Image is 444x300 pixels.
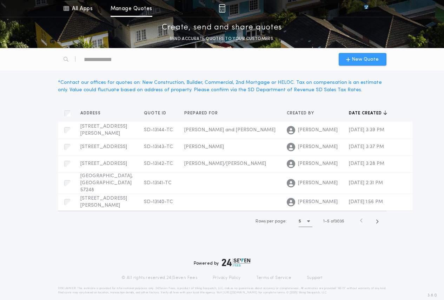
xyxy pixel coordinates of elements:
button: Address [80,110,106,117]
p: © All rights reserved. 24|Seven Fees [121,275,197,281]
span: 5 [327,219,330,224]
span: [DATE] 3:37 PM [349,144,384,149]
p: DISCLAIMER: This estimate is provided for informational purposes only. 24|Seven Fees, a product o... [58,286,386,295]
span: [DATE] 1:56 PM [349,199,383,205]
span: [GEOGRAPHIC_DATA], [GEOGRAPHIC_DATA] 57248 [80,173,133,193]
button: Date created [349,110,387,117]
span: [DATE] 3:28 PM [349,161,384,166]
span: 1 [323,219,325,224]
span: Prepared for [184,111,219,116]
span: SD-13142-TC [144,161,173,166]
button: 5 [299,216,312,227]
a: Terms of Service [256,275,291,281]
span: SD-13141-TC [144,180,172,186]
span: [PERSON_NAME] and [PERSON_NAME] [184,127,276,133]
span: [PERSON_NAME] [298,127,338,134]
span: Quote ID [144,111,168,116]
p: Create, send and share quotes [162,22,282,33]
span: Rows per page: [256,219,287,224]
span: Address [80,111,102,116]
span: [PERSON_NAME] [298,144,338,151]
a: Privacy Policy [213,275,241,281]
button: Created by [287,110,319,117]
span: [DATE] 3:39 PM [349,127,384,133]
span: [STREET_ADDRESS] [80,161,127,166]
span: [PERSON_NAME] [184,144,224,149]
span: [STREET_ADDRESS] [80,144,127,149]
div: Powered by [194,258,251,267]
a: Support [307,275,323,281]
img: img [219,4,225,13]
p: SEND ACCURATE QUOTES TO YOUR CUSTOMERS. [170,35,274,42]
div: * Contact our offices for quotes on: New Construction, Builder, Commercial, 2nd Mortgage or HELOC... [58,79,386,94]
span: [STREET_ADDRESS][PERSON_NAME] [80,196,127,208]
span: Date created [349,111,383,116]
h1: 5 [299,218,301,225]
span: Created by [287,111,316,116]
span: SD-13140-TC [144,199,173,205]
button: Quote ID [144,110,172,117]
span: SD-13143-TC [144,144,173,149]
span: SD-13144-TC [144,127,173,133]
span: 3.8.0 [428,292,437,299]
span: [STREET_ADDRESS][PERSON_NAME] [80,124,127,136]
span: [PERSON_NAME] [298,160,338,167]
span: New Quote [352,56,379,63]
a: [URL][DOMAIN_NAME] [223,291,257,294]
img: vs-icon [351,5,381,12]
span: [PERSON_NAME] [298,199,338,206]
span: of 3035 [331,218,344,225]
button: New Quote [339,53,386,66]
span: [DATE] 2:31 PM [349,180,383,186]
span: [PERSON_NAME]/[PERSON_NAME] [184,161,266,166]
span: [PERSON_NAME] [298,180,338,187]
img: logo [222,258,251,267]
